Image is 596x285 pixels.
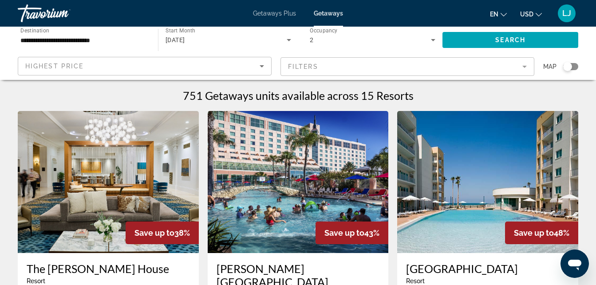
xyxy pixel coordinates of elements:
[406,277,425,285] span: Resort
[514,228,554,237] span: Save up to
[505,222,578,244] div: 48%
[555,4,578,23] button: User Menu
[397,111,578,253] img: ii_piu1.jpg
[490,11,498,18] span: en
[27,277,45,285] span: Resort
[166,36,185,44] span: [DATE]
[18,111,199,253] img: S340I01X.jpg
[134,228,174,237] span: Save up to
[543,60,557,73] span: Map
[406,262,569,275] a: [GEOGRAPHIC_DATA]
[310,36,313,44] span: 2
[25,61,264,71] mat-select: Sort by
[560,249,589,278] iframe: Button to launch messaging window
[126,222,199,244] div: 38%
[208,111,389,253] img: RM37O01X.jpg
[314,10,343,17] a: Getaways
[495,36,525,44] span: Search
[25,63,83,70] span: Highest Price
[18,2,107,25] a: Travorium
[520,8,542,20] button: Change currency
[166,28,195,34] span: Start Month
[316,222,388,244] div: 43%
[490,8,507,20] button: Change language
[324,228,364,237] span: Save up to
[280,57,534,76] button: Filter
[20,27,49,33] span: Destination
[520,11,533,18] span: USD
[442,32,578,48] button: Search
[310,28,338,34] span: Occupancy
[562,9,571,18] span: LJ
[183,89,414,102] h1: 751 Getaways units available across 15 Resorts
[27,262,190,275] a: The [PERSON_NAME] House
[253,10,296,17] a: Getaways Plus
